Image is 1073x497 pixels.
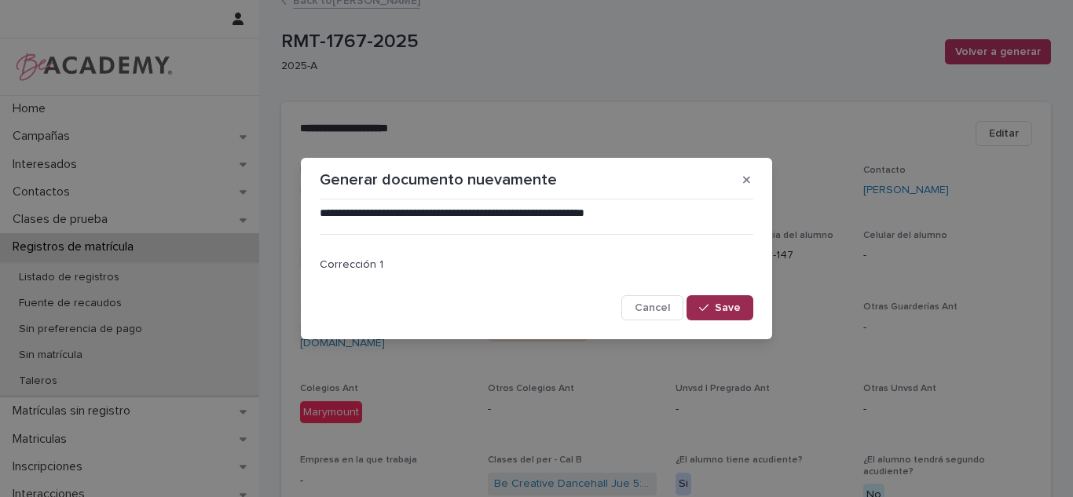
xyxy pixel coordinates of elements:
span: Cancel [635,302,670,313]
button: Cancel [621,295,683,320]
span: Save [715,302,741,313]
p: Corrección 1 [320,258,753,272]
p: Generar documento nuevamente [320,170,557,189]
button: Save [687,295,753,320]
